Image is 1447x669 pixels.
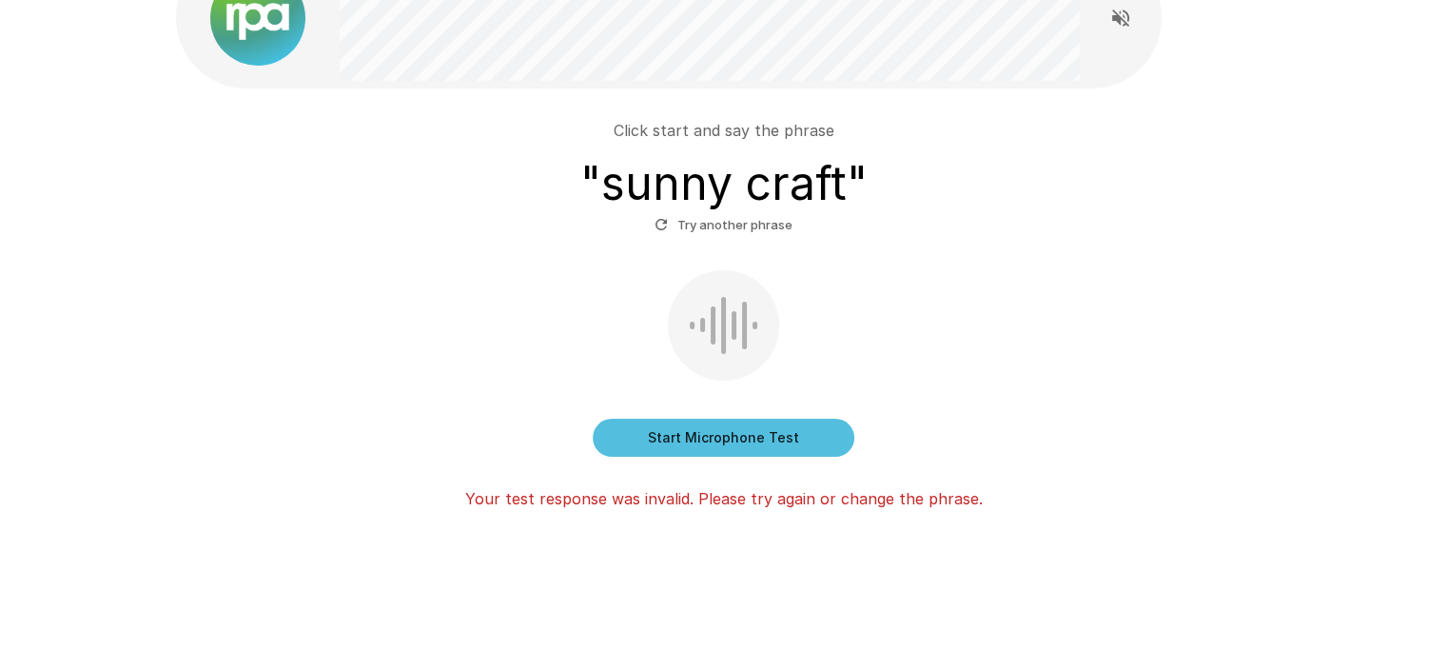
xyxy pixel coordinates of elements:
[593,419,854,457] button: Start Microphone Test
[465,487,983,510] p: Your test response was invalid. Please try again or change the phrase.
[650,210,797,240] button: Try another phrase
[580,157,868,210] h3: " sunny craft "
[614,119,834,142] p: Click start and say the phrase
